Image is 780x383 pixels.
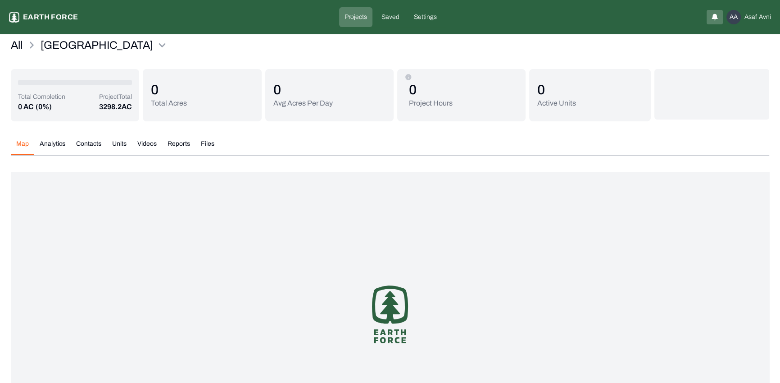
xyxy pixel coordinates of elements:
p: Saved [381,13,399,22]
p: [GEOGRAPHIC_DATA] [41,38,153,52]
p: 0 [273,82,333,98]
p: 0 AC [18,102,34,112]
img: earthforce-logo-white-uG4MPadI.svg [9,12,19,23]
button: Units [107,139,132,155]
p: Total Completion [18,92,65,102]
p: Projects [345,13,367,22]
p: 3298.2 AC [99,102,132,112]
button: Analytics [34,139,71,155]
p: Earth force [23,12,78,23]
p: Project Total [99,92,132,102]
span: Asaf [744,13,757,22]
button: AAAsafAvni [726,10,771,24]
p: 0 [409,82,453,98]
p: Total Acres [151,98,187,109]
p: Settings [414,13,437,22]
button: Files [195,139,220,155]
p: 0 [537,82,576,98]
a: Settings [408,7,442,27]
button: Videos [132,139,162,155]
button: Map [11,139,34,155]
p: Avg Acres Per Day [273,98,333,109]
div: AA [726,10,741,24]
p: Active Units [537,98,576,109]
a: Saved [376,7,405,27]
a: Projects [339,7,372,27]
button: Reports [162,139,195,155]
button: Contacts [71,139,107,155]
p: (0%) [36,102,52,112]
p: 0 [151,82,187,98]
p: Project Hours [409,98,453,109]
span: Avni [759,13,771,22]
a: All [11,38,23,52]
button: 0 AC(0%) [18,102,65,112]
